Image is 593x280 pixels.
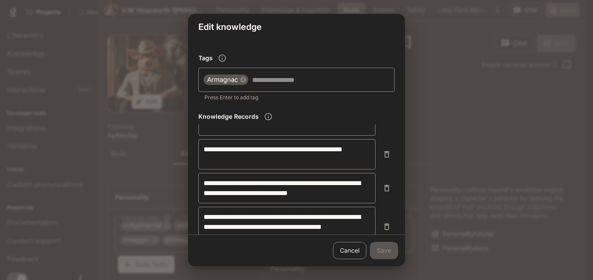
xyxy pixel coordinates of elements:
[204,75,241,85] span: Armagnac
[198,112,259,121] h6: Knowledge Records
[188,14,405,40] h2: Edit knowledge
[198,54,213,62] h6: Tags
[333,242,366,259] a: Cancel
[204,75,248,85] div: Armagnac
[204,93,389,102] p: Press Enter to add tag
